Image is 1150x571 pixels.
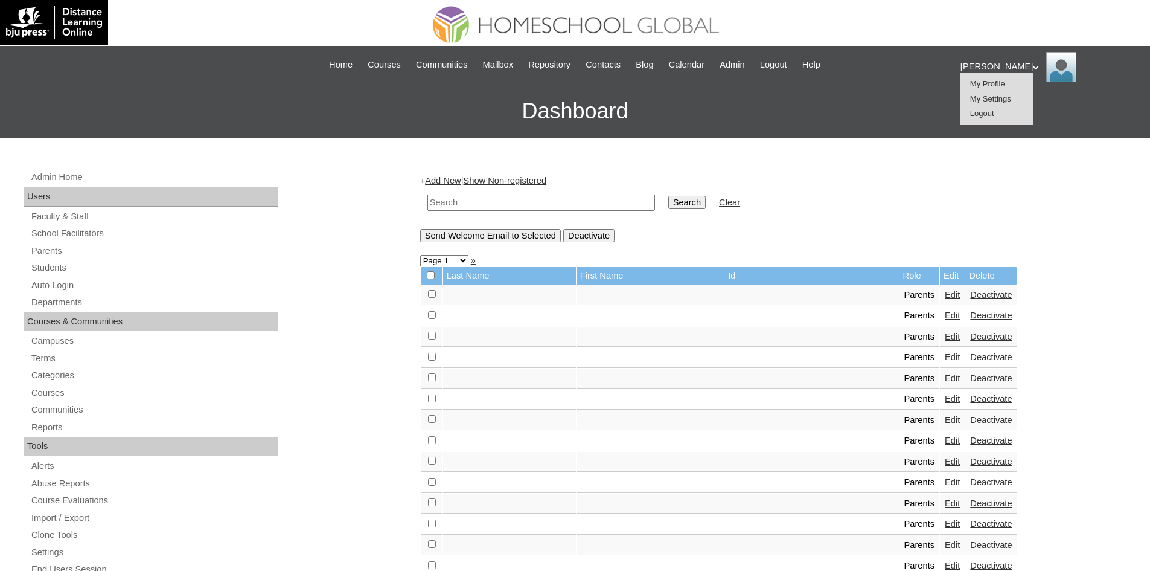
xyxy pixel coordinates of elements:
a: Clear [719,198,740,207]
a: Communities [30,402,278,418]
a: Settings [30,545,278,560]
td: Edit [940,267,965,285]
a: Blog [630,58,659,72]
input: Search [427,195,655,211]
a: Parents [30,244,278,259]
a: My Profile [970,79,1005,88]
td: Parents [899,473,940,493]
span: Courses [368,58,401,72]
a: Home [323,58,359,72]
a: » [471,256,476,265]
a: Auto Login [30,278,278,293]
a: Edit [945,290,960,300]
td: Id [724,267,898,285]
td: Parents [899,369,940,389]
td: Parents [899,535,940,556]
span: Admin [720,58,745,72]
a: Edit [945,477,960,487]
div: Courses & Communities [24,312,278,332]
a: Terms [30,351,278,366]
a: Edit [945,415,960,425]
a: Edit [945,540,960,550]
a: Faculty & Staff [30,209,278,224]
td: Parents [899,389,940,410]
a: Calendar [663,58,711,72]
a: Categories [30,368,278,383]
a: Edit [945,436,960,445]
a: Communities [410,58,474,72]
td: Parents [899,285,940,306]
td: First Name [577,267,724,285]
a: Deactivate [970,352,1012,362]
a: Edit [945,311,960,320]
span: Repository [528,58,570,72]
a: Import / Export [30,511,278,526]
a: Contacts [580,58,627,72]
a: Deactivate [970,436,1012,445]
a: Deactivate [970,415,1012,425]
a: Edit [945,561,960,570]
span: Communities [416,58,468,72]
a: Campuses [30,334,278,349]
span: Logout [760,58,787,72]
td: Last Name [443,267,576,285]
span: Blog [636,58,653,72]
a: Departments [30,295,278,310]
td: Parents [899,410,940,431]
a: Deactivate [970,498,1012,508]
a: Deactivate [970,290,1012,300]
td: Parents [899,306,940,326]
a: Admin [714,58,751,72]
a: Edit [945,457,960,466]
a: Deactivate [970,540,1012,550]
img: Ariane Ebuen [1046,52,1076,82]
a: Alerts [30,459,278,474]
a: Students [30,260,278,276]
a: Logout [754,58,793,72]
div: + | [420,175,1018,242]
a: Add New [425,176,461,185]
a: Edit [945,332,960,341]
a: Deactivate [970,332,1012,341]
input: Search [668,196,706,209]
h3: Dashboard [6,84,1144,138]
input: Deactivate [563,229,615,242]
td: Parents [899,327,940,347]
a: Help [796,58,826,72]
a: Edit [945,519,960,529]
span: Help [802,58,820,72]
a: Clone Tools [30,527,278,543]
a: Show Non-registered [463,176,546,185]
a: Reports [30,420,278,435]
td: Parents [899,514,940,535]
a: Courses [30,386,278,401]
span: Contacts [586,58,621,72]
td: Delete [965,267,1017,285]
div: Tools [24,437,278,456]
a: Deactivate [970,477,1012,487]
a: Logout [970,109,994,118]
img: logo-white.png [6,6,102,39]
a: My Settings [970,94,1011,103]
a: Admin Home [30,170,278,185]
a: Edit [945,373,960,383]
a: Repository [522,58,577,72]
div: Users [24,187,278,207]
span: Home [329,58,353,72]
td: Parents [899,347,940,368]
a: Courses [362,58,407,72]
td: Parents [899,494,940,514]
a: Deactivate [970,457,1012,466]
a: Edit [945,352,960,362]
a: Mailbox [477,58,520,72]
a: Deactivate [970,311,1012,320]
td: Parents [899,452,940,473]
a: Deactivate [970,394,1012,404]
a: Deactivate [970,373,1012,383]
div: [PERSON_NAME] [960,52,1138,82]
a: Deactivate [970,519,1012,529]
a: Edit [945,498,960,508]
